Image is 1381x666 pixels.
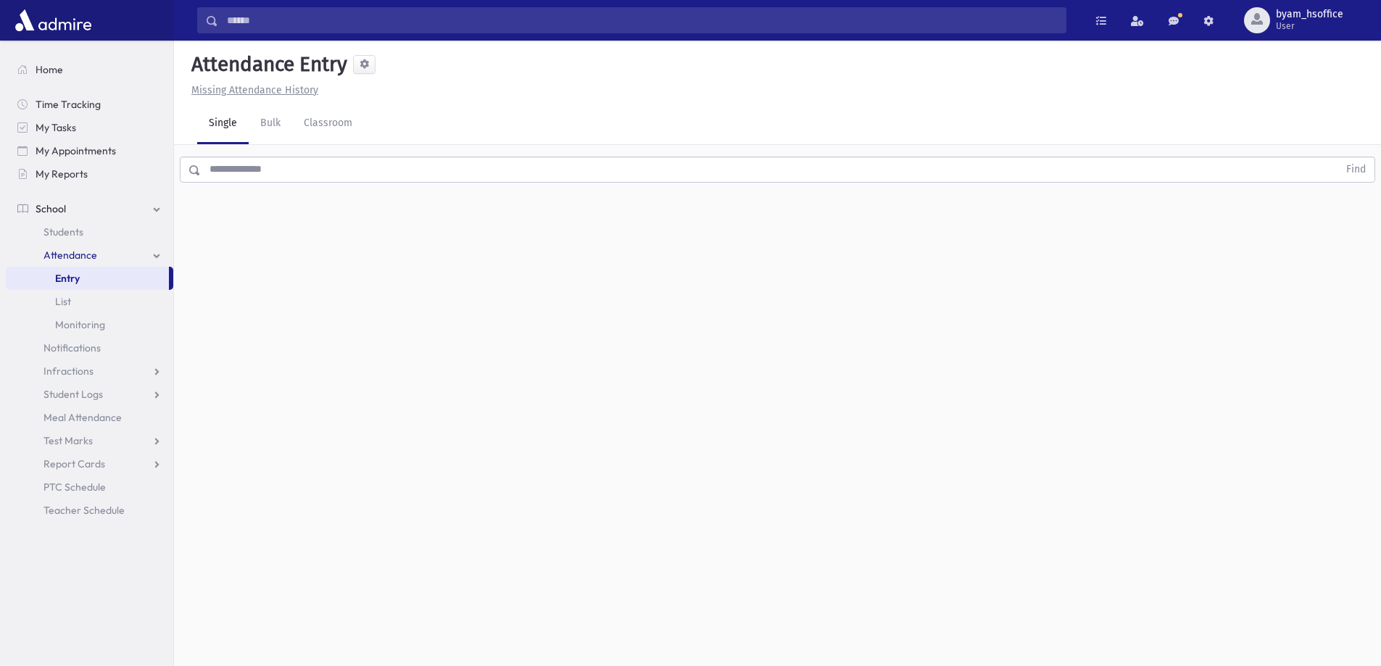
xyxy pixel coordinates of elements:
[6,452,173,475] a: Report Cards
[43,388,103,401] span: Student Logs
[43,365,94,378] span: Infractions
[43,341,101,354] span: Notifications
[55,272,80,285] span: Entry
[55,318,105,331] span: Monitoring
[6,290,173,313] a: List
[6,313,173,336] a: Monitoring
[43,225,83,238] span: Students
[6,116,173,139] a: My Tasks
[1276,20,1343,32] span: User
[6,220,173,243] a: Students
[6,93,173,116] a: Time Tracking
[36,98,101,111] span: Time Tracking
[43,504,125,517] span: Teacher Schedule
[6,139,173,162] a: My Appointments
[186,52,347,77] h5: Attendance Entry
[55,295,71,308] span: List
[43,457,105,470] span: Report Cards
[6,383,173,406] a: Student Logs
[218,7,1066,33] input: Search
[1276,9,1343,20] span: byam_hsoffice
[6,197,173,220] a: School
[6,267,169,290] a: Entry
[6,359,173,383] a: Infractions
[36,121,76,134] span: My Tasks
[36,144,116,157] span: My Appointments
[6,58,173,81] a: Home
[6,429,173,452] a: Test Marks
[186,84,318,96] a: Missing Attendance History
[1338,157,1374,182] button: Find
[6,475,173,499] a: PTC Schedule
[6,499,173,522] a: Teacher Schedule
[6,336,173,359] a: Notifications
[12,6,95,35] img: AdmirePro
[43,411,122,424] span: Meal Attendance
[6,406,173,429] a: Meal Attendance
[36,63,63,76] span: Home
[197,104,249,144] a: Single
[43,480,106,494] span: PTC Schedule
[43,249,97,262] span: Attendance
[6,162,173,186] a: My Reports
[292,104,364,144] a: Classroom
[249,104,292,144] a: Bulk
[191,84,318,96] u: Missing Attendance History
[43,434,93,447] span: Test Marks
[6,243,173,267] a: Attendance
[36,167,88,180] span: My Reports
[36,202,66,215] span: School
